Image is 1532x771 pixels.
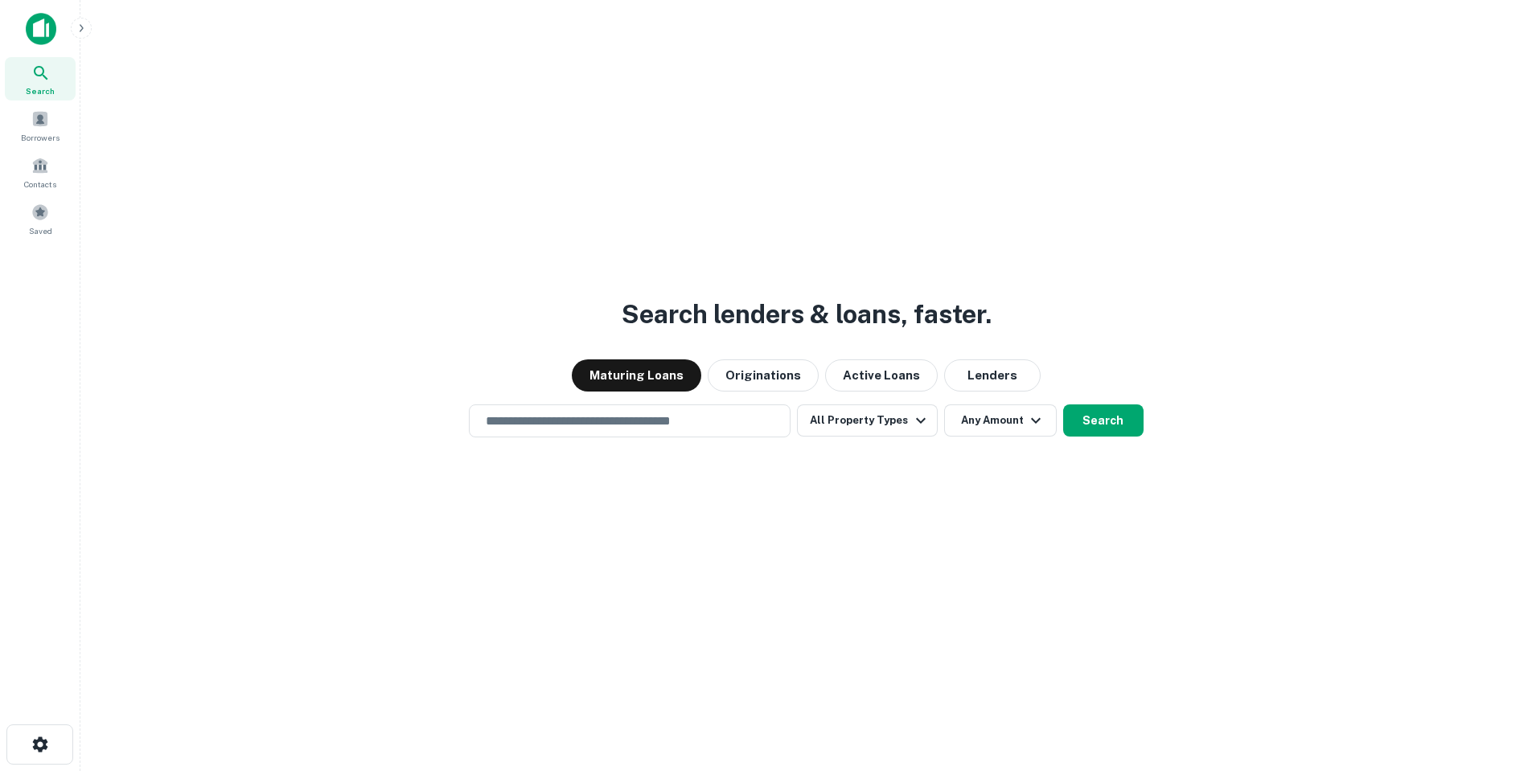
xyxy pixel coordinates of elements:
span: Saved [29,224,52,237]
button: All Property Types [797,404,937,437]
button: Originations [708,359,819,392]
span: Search [26,84,55,97]
iframe: Chat Widget [1452,642,1532,720]
span: Contacts [24,178,56,191]
span: Borrowers [21,131,60,144]
a: Search [5,57,76,100]
h3: Search lenders & loans, faster. [622,295,992,334]
a: Borrowers [5,104,76,147]
button: Active Loans [825,359,938,392]
a: Contacts [5,150,76,194]
a: Saved [5,197,76,240]
button: Any Amount [944,404,1057,437]
button: Lenders [944,359,1041,392]
button: Maturing Loans [572,359,701,392]
img: capitalize-icon.png [26,13,56,45]
button: Search [1063,404,1144,437]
